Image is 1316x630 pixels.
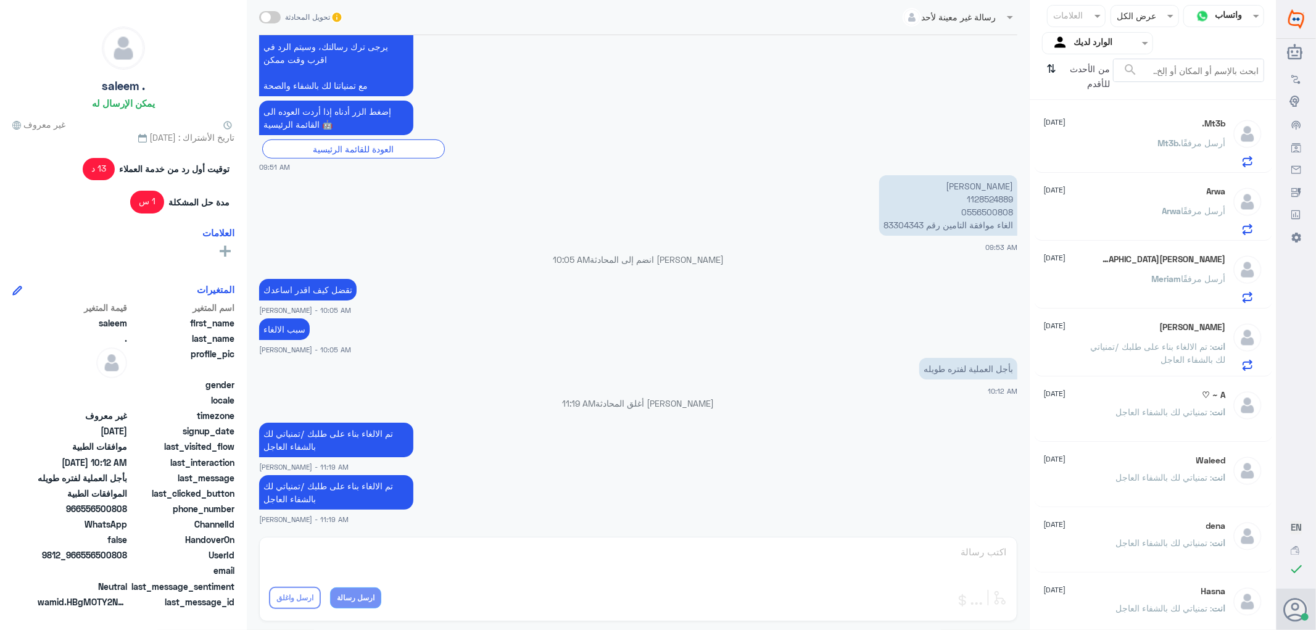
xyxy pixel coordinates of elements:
span: [PERSON_NAME] - 11:19 AM [259,462,349,472]
span: Meriam [1152,273,1182,284]
span: [DATE] [1044,584,1066,595]
img: defaultAdmin.png [1232,521,1263,552]
span: من الأحدث للأقدم [1061,59,1113,94]
span: [PERSON_NAME] - 10:05 AM [259,344,351,355]
span: [PERSON_NAME] - 11:19 AM [259,514,349,524]
span: false [38,533,127,546]
p: 4/9/2025, 10:12 AM [919,358,1017,379]
img: yourInbox.svg [1052,34,1070,52]
button: ارسل واغلق [269,587,321,609]
h5: Arwa [1207,186,1226,197]
img: defaultAdmin.png [1232,254,1263,285]
span: : تمنياتي لك بالشفاء العاجل [1116,472,1212,483]
span: [DATE] [1044,388,1066,399]
h6: المتغيرات [197,284,234,295]
span: null [38,564,127,577]
span: last_message [130,471,234,484]
span: تاريخ الأشتراك : [DATE] [12,131,234,144]
h5: A ~ ♡ [1202,390,1226,400]
span: تحويل المحادثة [286,12,331,23]
img: defaultAdmin.png [1232,455,1263,486]
span: search [1123,62,1138,77]
span: 966556500808 [38,502,127,515]
h5: Khaled Rawy [1160,322,1226,333]
span: : تمنياتي لك بالشفاء العاجل [1116,603,1212,613]
span: غير معروف [12,118,65,131]
span: مدة حل المشكلة [169,196,230,209]
span: الموافقات الطبية [38,487,127,500]
span: EN [1291,521,1302,533]
p: 4/9/2025, 10:05 AM [259,318,310,340]
h5: saleem . [102,79,145,93]
span: بأجل العملية لفتره طويله [38,471,127,484]
h5: dena [1206,521,1226,531]
span: first_name [130,317,234,330]
h6: العلامات [202,227,234,238]
i: check [1289,562,1304,576]
span: 10:05 AM [553,254,590,265]
img: Widebot Logo [1288,9,1304,29]
span: 1 س [130,191,165,213]
span: اسم المتغير [130,301,234,314]
span: last_interaction [130,456,234,469]
span: Arwa [1162,205,1182,216]
span: 09:51 AM [259,162,290,172]
button: ارسل رسالة [330,587,381,608]
p: [PERSON_NAME] أغلق المحادثة [259,397,1017,410]
span: قيمة المتغير [38,301,127,314]
input: ابحث بالإسم أو المكان أو إلخ.. [1114,59,1264,81]
span: gender [130,378,234,391]
span: 10:12 AM [988,387,1017,395]
p: 4/9/2025, 9:51 AM [259,101,413,135]
span: أرسل مرفقًا [1182,138,1226,148]
span: انت [1212,472,1226,483]
span: 11:19 AM [563,398,596,408]
span: email [130,564,234,577]
p: 4/9/2025, 9:53 AM [879,175,1017,236]
span: [DATE] [1044,519,1066,530]
span: [DATE] [1044,184,1066,196]
p: 4/9/2025, 11:19 AM [259,423,413,457]
span: signup_date [130,425,234,437]
span: انت [1212,603,1226,613]
p: 4/9/2025, 10:05 AM [259,279,357,300]
span: : تم الالغاء بناء على طلبك /تمنياتي لك بالشفاء العاجل [1091,341,1226,365]
span: last_message_id [130,595,234,608]
span: 2025-09-04T06:51:30.448Z [38,425,127,437]
span: غير معروف [38,409,127,422]
span: locale [130,394,234,407]
span: HandoverOn [130,533,234,546]
span: last_visited_flow [130,440,234,453]
h5: Meriam Riyadh [1098,254,1226,265]
span: last_clicked_button [130,487,234,500]
div: العودة للقائمة الرئيسية [262,139,445,159]
span: انت [1212,407,1226,417]
span: 13 د [83,158,115,180]
span: [DATE] [1044,320,1066,331]
span: [DATE] [1044,454,1066,465]
button: الصورة الشخصية [1285,598,1308,621]
span: موافقات الطبية [38,440,127,453]
h5: Hasna [1201,586,1226,597]
img: defaultAdmin.png [1232,322,1263,353]
i: ⇅ [1047,59,1057,90]
span: [PERSON_NAME] - 10:05 AM [259,305,351,315]
span: timezone [130,409,234,422]
span: wamid.HBgMOTY2NTU2NTAwODA4FQIAEhgUM0EzNzlCMEI4NkJBQUQ5RTMxMkQA [38,595,127,608]
span: انت [1212,341,1226,352]
img: whatsapp.png [1193,7,1212,25]
span: : تمنياتي لك بالشفاء العاجل [1116,537,1212,548]
span: 09:53 AM [985,243,1017,251]
h5: Mt3b. [1202,118,1226,129]
h5: Waleed [1196,455,1226,466]
img: defaultAdmin.png [1232,118,1263,149]
span: Mt3b. [1158,138,1182,148]
span: أرسل مرفقًا [1182,205,1226,216]
span: null [38,394,127,407]
span: . [38,332,127,345]
img: defaultAdmin.png [1232,186,1263,217]
span: توقيت أول رد من خدمة العملاء [120,162,230,175]
h6: يمكن الإرسال له [92,97,155,109]
span: 9812_966556500808 [38,549,127,562]
span: [DATE] [1044,252,1066,263]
